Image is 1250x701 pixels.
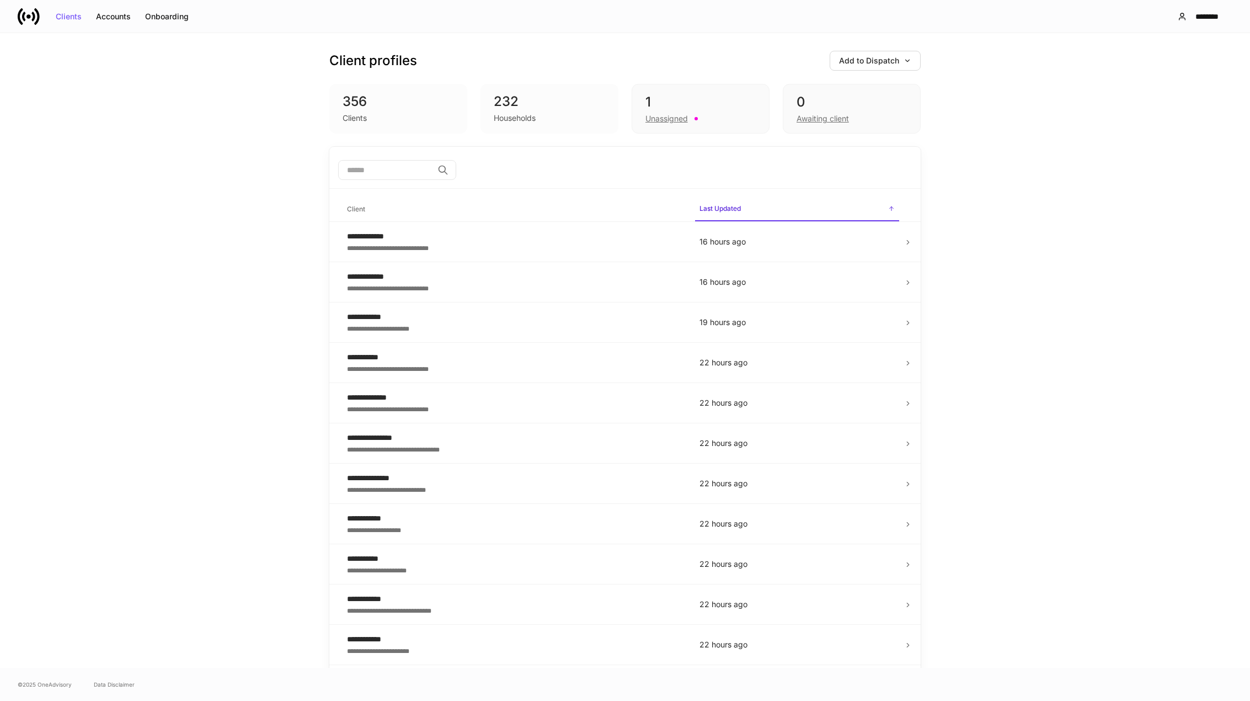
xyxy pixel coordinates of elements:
[645,93,756,111] div: 1
[343,198,686,221] span: Client
[699,438,895,449] p: 22 hours ago
[329,52,417,70] h3: Client profiles
[56,13,82,20] div: Clients
[783,84,921,134] div: 0Awaiting client
[343,93,454,110] div: 356
[494,93,605,110] div: 232
[797,93,907,111] div: 0
[699,599,895,610] p: 22 hours ago
[343,113,367,124] div: Clients
[138,8,196,25] button: Onboarding
[145,13,189,20] div: Onboarding
[96,13,131,20] div: Accounts
[797,113,849,124] div: Awaiting client
[494,113,536,124] div: Households
[839,57,911,65] div: Add to Dispatch
[645,113,688,124] div: Unassigned
[695,198,899,221] span: Last Updated
[94,680,135,689] a: Data Disclaimer
[699,478,895,489] p: 22 hours ago
[89,8,138,25] button: Accounts
[18,680,72,689] span: © 2025 OneAdvisory
[830,51,921,71] button: Add to Dispatch
[699,357,895,368] p: 22 hours ago
[699,203,741,214] h6: Last Updated
[699,559,895,570] p: 22 hours ago
[699,236,895,247] p: 16 hours ago
[49,8,89,25] button: Clients
[347,204,365,214] h6: Client
[699,277,895,288] p: 16 hours ago
[632,84,770,134] div: 1Unassigned
[699,518,895,529] p: 22 hours ago
[699,317,895,328] p: 19 hours ago
[699,397,895,408] p: 22 hours ago
[699,639,895,650] p: 22 hours ago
